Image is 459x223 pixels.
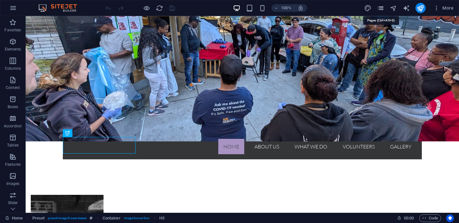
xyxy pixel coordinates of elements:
[156,4,163,12] i: Reload page
[90,216,93,220] i: This element is a customizable preset
[32,214,45,222] span: Click to select. Double-click to edit
[390,4,397,12] i: Navigator
[7,143,19,148] p: Tables
[422,214,438,222] span: Code
[390,4,397,12] button: navigator
[37,4,85,12] img: Editor Logo
[6,85,20,90] p: Content
[5,214,23,222] a: Click to cancel selection. Double-click to open Pages
[4,123,22,129] p: Accordion
[123,214,150,222] span: . image-boxes-box
[417,4,424,12] i: Publish
[298,5,304,11] i: On resize automatically adjust zoom level to fit chosen device.
[143,4,150,12] button: Click here to leave preview mode and continue editing
[271,4,294,12] button: 100%
[408,216,409,220] span: :
[5,47,21,52] p: Elements
[446,214,454,222] button: Usercentrics
[415,3,426,13] button: publish
[377,4,385,12] button: pages
[4,28,21,33] p: Favorites
[103,214,121,222] span: Click to select. Double-click to edit
[155,4,163,12] button: reload
[6,181,20,186] p: Images
[32,214,165,222] nav: breadcrumb
[403,4,410,12] i: AI Writer
[8,104,18,109] p: Boxes
[47,214,87,222] span: . preset-image-boxes-teaser
[364,4,372,12] button: design
[159,214,164,222] span: Click to select. Double-click to edit
[281,4,291,12] h6: 100%
[419,214,441,222] button: Code
[404,214,414,222] span: 00 00
[431,3,456,13] button: More
[5,66,21,71] p: Columns
[403,4,410,12] button: text_generator
[364,4,371,12] i: Design (Ctrl+Alt+Y)
[8,200,18,205] p: Slider
[5,162,21,167] p: Features
[433,5,454,11] span: More
[397,214,414,222] h6: Session time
